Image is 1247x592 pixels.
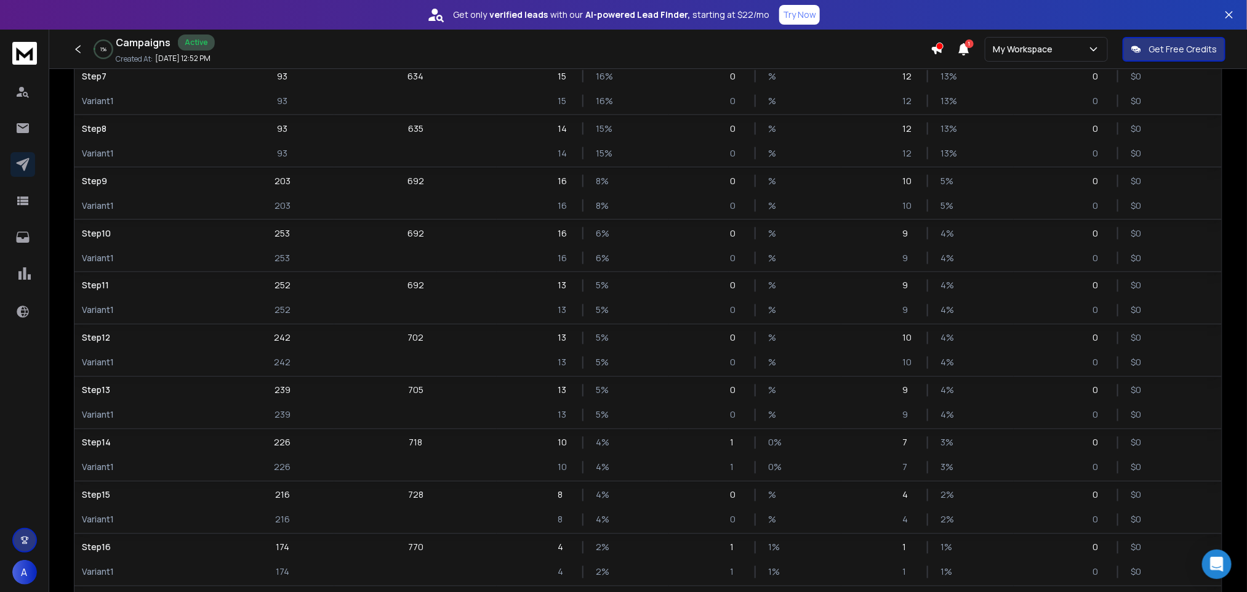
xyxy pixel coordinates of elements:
p: 4 % [940,304,953,317]
p: 5 % [596,304,608,317]
p: 216 [275,514,290,526]
p: 0 [730,123,742,135]
p: 0 [1093,175,1105,187]
p: 9 [902,384,915,397]
p: 12 [902,70,915,83]
p: [DATE] 12:52 PM [155,54,211,63]
p: 16 [558,252,570,264]
p: 1 % [768,566,780,578]
p: 634 [407,70,423,83]
p: 1 % [940,541,953,554]
p: 8 % [596,175,608,187]
p: 13 [558,384,570,397]
p: 7 [902,437,915,449]
p: 5 % [596,280,608,292]
p: 226 [274,437,291,449]
img: logo [12,42,37,65]
p: 4 [902,489,915,501]
p: 4 % [596,437,608,449]
p: 252 [275,280,291,292]
p: 0 [730,70,742,83]
p: 203 [275,200,291,212]
p: 15 % [596,123,608,135]
h1: Campaigns [116,35,170,50]
p: 0 % [768,461,780,474]
p: Variant 1 [82,514,223,526]
button: A [12,560,37,585]
strong: AI-powered Lead Finder, [585,9,690,21]
p: 15 [558,70,570,83]
p: 702 [407,332,423,344]
p: 692 [407,227,424,240]
p: $ 0 [1131,147,1143,160]
p: 1 [730,566,742,578]
p: 16 [558,175,570,187]
p: 4 % [940,384,953,397]
p: 0 [730,384,742,397]
p: 253 [275,252,290,264]
p: 6 % [596,227,608,240]
p: Variant 1 [82,566,223,578]
p: % [768,227,780,240]
p: 10 [902,175,915,187]
p: $ 0 [1131,123,1143,135]
p: 226 [274,461,291,474]
p: 8 [558,514,570,526]
p: 692 [407,175,424,187]
p: % [768,95,780,107]
p: 12 [902,147,915,160]
p: 13 [558,409,570,421]
p: % [768,252,780,264]
p: 13 [558,304,570,317]
p: 9 [902,304,915,317]
p: % [768,384,780,397]
strong: verified leads [489,9,548,21]
p: 718 [409,437,422,449]
p: 0 [1093,489,1105,501]
p: 5 % [940,200,953,212]
p: 7 [902,461,915,474]
p: Step 16 [82,541,223,554]
p: 2 % [596,566,608,578]
p: 0 [1093,70,1105,83]
p: 4 [902,514,915,526]
p: 174 [276,566,289,578]
p: 2 % [596,541,608,554]
p: 13 [558,332,570,344]
p: 16 % [596,95,608,107]
p: 9 [902,280,915,292]
p: 705 [408,384,423,397]
p: 635 [408,123,423,135]
p: 0 [1093,437,1105,449]
button: Get Free Credits [1123,37,1225,62]
p: 93 [277,70,287,83]
p: 0 [730,147,742,160]
p: 1 [902,566,915,578]
p: 16 [558,227,570,240]
p: 0 [1093,566,1105,578]
p: 5 % [596,409,608,421]
p: 16 % [596,70,608,83]
p: $ 0 [1131,514,1143,526]
p: $ 0 [1131,332,1143,344]
p: 5 % [596,384,608,397]
p: $ 0 [1131,384,1143,397]
p: 5 % [596,332,608,344]
p: Step 13 [82,384,223,397]
p: 2 % [940,514,953,526]
p: $ 0 [1131,541,1143,554]
p: $ 0 [1131,304,1143,317]
p: 0 [1093,357,1105,369]
p: 10 [558,437,570,449]
p: $ 0 [1131,280,1143,292]
p: 6 % [596,252,608,264]
p: Variant 1 [82,461,223,474]
p: Variant 1 [82,147,223,160]
p: 4 % [940,409,953,421]
p: 0 [730,252,742,264]
p: 1 [730,437,742,449]
p: 16 [558,200,570,212]
p: 4 [558,566,570,578]
p: 0 [730,280,742,292]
